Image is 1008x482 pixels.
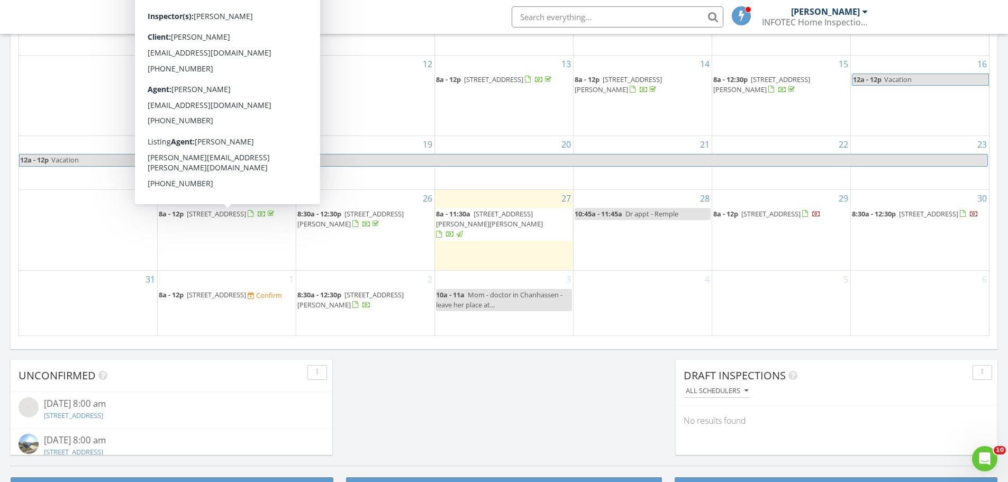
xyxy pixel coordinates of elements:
[19,136,158,189] td: Go to August 17, 2025
[282,136,296,153] a: Go to August 18, 2025
[884,75,912,84] span: Vacation
[44,397,299,411] div: [DATE] 8:00 am
[296,136,435,189] td: Go to August 19, 2025
[686,387,748,395] div: All schedulers
[703,271,712,288] a: Go to September 4, 2025
[899,209,958,219] span: [STREET_ADDRESS]
[296,270,435,335] td: Go to September 2, 2025
[698,56,712,72] a: Go to August 14, 2025
[436,75,553,84] a: 8a - 12p [STREET_ADDRESS]
[852,208,988,221] a: 8:30a - 12:30p [STREET_ADDRESS]
[159,75,266,94] span: [STREET_ADDRESS][PERSON_NAME][PERSON_NAME]
[159,209,184,219] span: 8a - 12p
[575,75,600,84] span: 8a - 12p
[158,189,296,270] td: Go to August 25, 2025
[296,189,435,270] td: Go to August 26, 2025
[297,289,433,312] a: 8:30a - 12:30p [STREET_ADDRESS][PERSON_NAME]
[421,190,434,207] a: Go to August 26, 2025
[741,209,801,219] span: [STREET_ADDRESS]
[975,136,989,153] a: Go to August 23, 2025
[159,209,276,219] a: 8a - 12p [STREET_ADDRESS]
[159,75,266,104] a: 8a - 12p [STREET_ADDRESS][PERSON_NAME][PERSON_NAME]
[256,291,282,299] div: Confirm
[19,368,96,383] span: Unconfirmed
[287,271,296,288] a: Go to September 1, 2025
[994,446,1006,454] span: 10
[852,74,882,85] span: 12a - 12p
[980,271,989,288] a: Go to September 6, 2025
[19,270,158,335] td: Go to August 31, 2025
[712,136,850,189] td: Go to August 22, 2025
[425,271,434,288] a: Go to September 2, 2025
[852,209,978,219] a: 8:30a - 12:30p [STREET_ADDRESS]
[282,56,296,72] a: Go to August 11, 2025
[421,56,434,72] a: Go to August 12, 2025
[713,75,810,94] a: 8a - 12:30p [STREET_ADDRESS][PERSON_NAME]
[19,434,324,459] a: [DATE] 8:00 am [STREET_ADDRESS]
[165,5,251,28] span: SPECTORA
[158,55,296,136] td: Go to August 11, 2025
[837,56,850,72] a: Go to August 15, 2025
[158,136,296,189] td: Go to August 18, 2025
[575,75,662,94] span: [STREET_ADDRESS][PERSON_NAME]
[852,209,896,219] span: 8:30a - 12:30p
[972,446,997,471] iframe: Intercom live chat
[975,56,989,72] a: Go to August 16, 2025
[297,209,404,229] span: [STREET_ADDRESS][PERSON_NAME]
[436,290,465,299] span: 10a - 11a
[51,155,79,165] span: Vacation
[187,209,246,219] span: [STREET_ADDRESS]
[248,290,282,301] a: Confirm
[625,209,678,219] span: Dr appt - Remple
[19,397,324,423] a: [DATE] 8:00 am [STREET_ADDRESS]
[713,209,821,219] a: 8a - 12p [STREET_ADDRESS]
[435,189,574,270] td: Go to August 27, 2025
[19,189,158,270] td: Go to August 24, 2025
[436,208,572,241] a: 8a - 11:30a [STREET_ADDRESS][PERSON_NAME][PERSON_NAME]
[559,56,573,72] a: Go to August 13, 2025
[159,75,184,84] span: 8a - 12p
[712,55,850,136] td: Go to August 15, 2025
[143,271,157,288] a: Go to August 31, 2025
[134,14,251,37] a: SPECTORA
[559,190,573,207] a: Go to August 27, 2025
[143,56,157,72] a: Go to August 10, 2025
[159,289,295,302] a: 8a - 12p [STREET_ADDRESS] Confirm
[297,290,404,310] a: 8:30a - 12:30p [STREET_ADDRESS][PERSON_NAME]
[575,74,711,96] a: 8a - 12p [STREET_ADDRESS][PERSON_NAME]
[575,75,662,94] a: 8a - 12p [STREET_ADDRESS][PERSON_NAME]
[435,136,574,189] td: Go to August 20, 2025
[698,136,712,153] a: Go to August 21, 2025
[564,271,573,288] a: Go to September 3, 2025
[837,190,850,207] a: Go to August 29, 2025
[134,5,157,29] img: The Best Home Inspection Software - Spectora
[850,270,989,335] td: Go to September 6, 2025
[713,74,849,96] a: 8a - 12:30p [STREET_ADDRESS][PERSON_NAME]
[573,55,712,136] td: Go to August 14, 2025
[282,190,296,207] a: Go to August 25, 2025
[573,189,712,270] td: Go to August 28, 2025
[684,368,786,383] span: Draft Inspections
[436,290,562,310] span: Mom - doctor in Chanhassen - leave her place at...
[850,189,989,270] td: Go to August 30, 2025
[143,190,157,207] a: Go to August 24, 2025
[837,136,850,153] a: Go to August 22, 2025
[436,74,572,86] a: 8a - 12p [STREET_ADDRESS]
[712,270,850,335] td: Go to September 5, 2025
[436,75,461,84] span: 8a - 12p
[559,136,573,153] a: Go to August 20, 2025
[19,434,39,454] img: streetview
[19,55,158,136] td: Go to August 10, 2025
[187,290,246,299] span: [STREET_ADDRESS]
[713,75,748,84] span: 8a - 12:30p
[850,136,989,189] td: Go to August 23, 2025
[573,136,712,189] td: Go to August 21, 2025
[435,55,574,136] td: Go to August 13, 2025
[159,74,295,107] a: 8a - 12p [STREET_ADDRESS][PERSON_NAME][PERSON_NAME]
[158,270,296,335] td: Go to September 1, 2025
[297,209,404,229] a: 8:30a - 12:30p [STREET_ADDRESS][PERSON_NAME]
[143,136,157,153] a: Go to August 17, 2025
[297,208,433,231] a: 8:30a - 12:30p [STREET_ADDRESS][PERSON_NAME]
[512,6,723,28] input: Search everything...
[435,270,574,335] td: Go to September 3, 2025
